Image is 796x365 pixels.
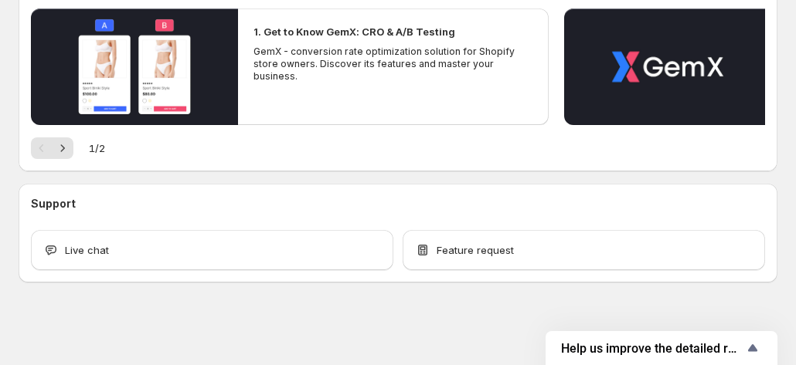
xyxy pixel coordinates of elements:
span: Live chat [65,242,109,258]
nav: Pagination [31,137,73,159]
button: Show survey - Help us improve the detailed report for A/B campaigns [561,339,762,357]
h2: 1. Get to Know GemX: CRO & A/B Testing [253,24,455,39]
button: Play video [564,8,771,125]
h3: Support [31,196,76,211]
span: 1 / 2 [89,140,105,156]
button: Play video [31,8,238,125]
p: GemX - conversion rate optimization solution for Shopify store owners. Discover its features and ... [253,46,533,83]
button: Next [52,137,73,159]
span: Help us improve the detailed report for A/B campaigns [561,341,743,356]
span: Feature request [437,242,514,258]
